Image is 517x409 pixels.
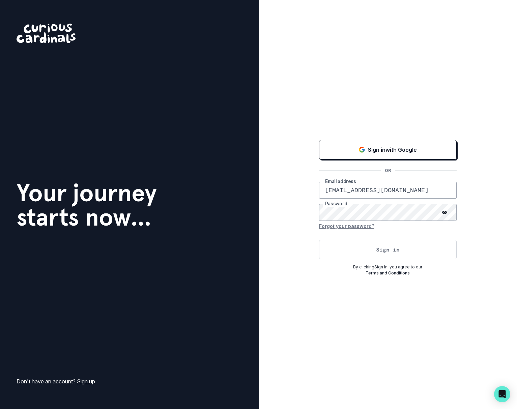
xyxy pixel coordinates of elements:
p: OR [381,168,395,174]
button: Forgot your password? [319,221,374,232]
p: Don't have an account? [17,377,95,385]
button: Sign in [319,240,457,259]
h1: Your journey starts now... [17,181,157,229]
a: Sign up [77,378,95,385]
a: Terms and Conditions [366,270,410,275]
p: Sign in with Google [368,146,417,154]
div: Open Intercom Messenger [494,386,510,402]
p: By clicking Sign In , you agree to our [319,264,457,270]
img: Curious Cardinals Logo [17,24,76,43]
button: Sign in with Google (GSuite) [319,140,457,159]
